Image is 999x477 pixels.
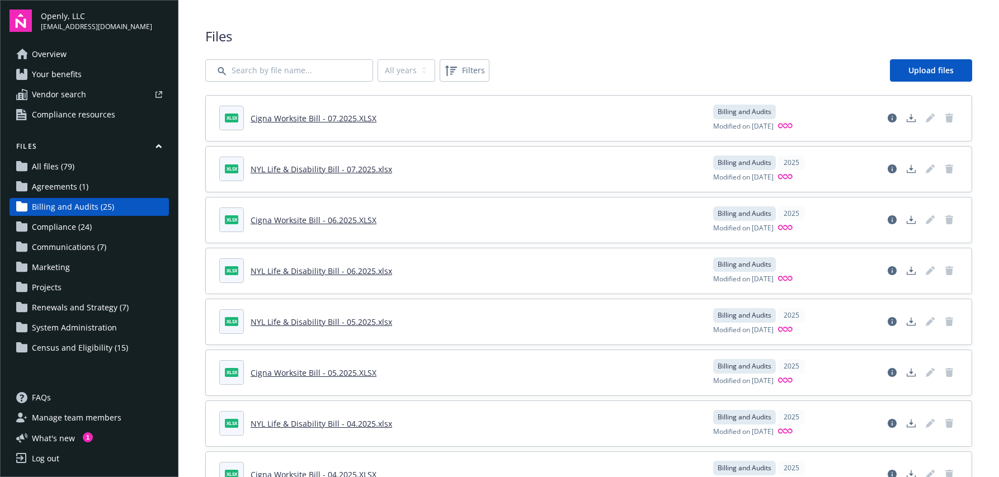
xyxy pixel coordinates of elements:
[10,432,93,444] button: What's new1
[10,339,169,357] a: Census and Eligibility (15)
[718,259,771,270] span: Billing and Audits
[902,211,920,229] a: Download document
[921,313,939,330] span: Edit document
[10,319,169,337] a: System Administration
[883,109,901,127] a: View file details
[32,158,74,176] span: All files (79)
[10,278,169,296] a: Projects
[32,238,106,256] span: Communications (7)
[921,211,939,229] span: Edit document
[778,155,805,170] div: 2025
[32,299,129,317] span: Renewals and Strategy (7)
[440,59,489,82] button: Filters
[902,160,920,178] a: Download document
[10,65,169,83] a: Your benefits
[10,106,169,124] a: Compliance resources
[10,299,169,317] a: Renewals and Strategy (7)
[225,164,238,173] span: xlsx
[940,160,958,178] span: Delete document
[713,172,774,183] span: Modified on [DATE]
[883,262,901,280] a: View file details
[10,158,169,176] a: All files (79)
[32,65,82,83] span: Your benefits
[718,412,771,422] span: Billing and Audits
[883,414,901,432] a: View file details
[718,310,771,320] span: Billing and Audits
[32,45,67,63] span: Overview
[940,363,958,381] a: Delete document
[10,141,169,155] button: Files
[718,209,771,219] span: Billing and Audits
[10,178,169,196] a: Agreements (1)
[225,266,238,275] span: xlsx
[718,361,771,371] span: Billing and Audits
[251,418,392,429] a: NYL Life & Disability Bill - 04.2025.xlsx
[10,10,32,32] img: navigator-logo.svg
[32,339,128,357] span: Census and Eligibility (15)
[902,313,920,330] a: Download document
[778,359,805,374] div: 2025
[778,461,805,475] div: 2025
[940,414,958,432] span: Delete document
[718,463,771,473] span: Billing and Audits
[778,308,805,323] div: 2025
[225,317,238,325] span: xlsx
[251,367,376,378] a: Cigna Worksite Bill - 05.2025.XLSX
[902,414,920,432] a: Download document
[41,22,152,32] span: [EMAIL_ADDRESS][DOMAIN_NAME]
[778,410,805,424] div: 2025
[225,114,238,122] span: XLSX
[713,223,774,234] span: Modified on [DATE]
[10,389,169,407] a: FAQs
[251,317,392,327] a: NYL Life & Disability Bill - 05.2025.xlsx
[10,409,169,427] a: Manage team members
[940,211,958,229] span: Delete document
[713,427,774,437] span: Modified on [DATE]
[32,86,86,103] span: Vendor search
[225,368,238,376] span: XLSX
[713,325,774,336] span: Modified on [DATE]
[10,258,169,276] a: Marketing
[890,59,972,82] a: Upload files
[921,109,939,127] span: Edit document
[462,64,485,76] span: Filters
[10,45,169,63] a: Overview
[205,27,972,46] span: Files
[205,59,373,82] input: Search by file name...
[940,262,958,280] a: Delete document
[778,206,805,221] div: 2025
[251,266,392,276] a: NYL Life & Disability Bill - 06.2025.xlsx
[908,65,954,75] span: Upload files
[41,10,169,32] button: Openly, LLC[EMAIL_ADDRESS][DOMAIN_NAME]
[902,363,920,381] a: Download document
[41,10,152,22] span: Openly, LLC
[921,160,939,178] span: Edit document
[251,215,376,225] a: Cigna Worksite Bill - 06.2025.XLSX
[225,419,238,427] span: xlsx
[10,218,169,236] a: Compliance (24)
[921,262,939,280] span: Edit document
[83,432,93,442] div: 1
[713,376,774,386] span: Modified on [DATE]
[10,238,169,256] a: Communications (7)
[940,313,958,330] span: Delete document
[902,109,920,127] a: Download document
[32,409,121,427] span: Manage team members
[902,262,920,280] a: Download document
[32,258,70,276] span: Marketing
[940,109,958,127] span: Delete document
[225,215,238,224] span: XLSX
[921,363,939,381] span: Edit document
[32,319,117,337] span: System Administration
[883,211,901,229] a: View file details
[32,450,59,467] div: Log out
[442,62,487,79] span: Filters
[32,178,88,196] span: Agreements (1)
